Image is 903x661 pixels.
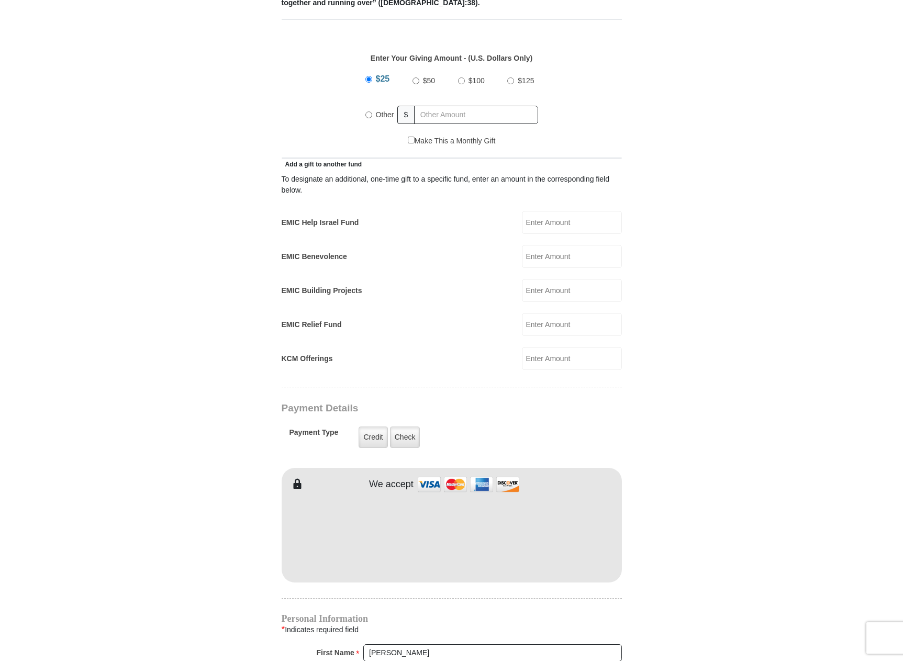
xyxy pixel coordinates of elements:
[282,174,622,196] div: To designate an additional, one-time gift to a specific fund, enter an amount in the correspondin...
[282,285,362,296] label: EMIC Building Projects
[371,54,532,62] strong: Enter Your Giving Amount - (U.S. Dollars Only)
[414,106,538,124] input: Other Amount
[390,427,420,448] label: Check
[282,251,347,262] label: EMIC Benevolence
[522,245,622,268] input: Enter Amount
[522,347,622,370] input: Enter Amount
[408,137,415,143] input: Make This a Monthly Gift
[376,110,394,119] span: Other
[469,76,485,85] span: $100
[317,645,354,660] strong: First Name
[522,279,622,302] input: Enter Amount
[408,136,496,147] label: Make This a Monthly Gift
[282,217,359,228] label: EMIC Help Israel Fund
[416,473,521,496] img: credit cards accepted
[423,76,435,85] span: $50
[282,402,549,414] h3: Payment Details
[359,427,387,448] label: Credit
[282,161,362,168] span: Add a gift to another fund
[518,76,534,85] span: $125
[376,74,390,83] span: $25
[282,319,342,330] label: EMIC Relief Fund
[522,313,622,336] input: Enter Amount
[289,428,339,442] h5: Payment Type
[522,211,622,234] input: Enter Amount
[282,353,333,364] label: KCM Offerings
[282,623,622,636] div: Indicates required field
[369,479,414,490] h4: We accept
[397,106,415,124] span: $
[282,614,622,623] h4: Personal Information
